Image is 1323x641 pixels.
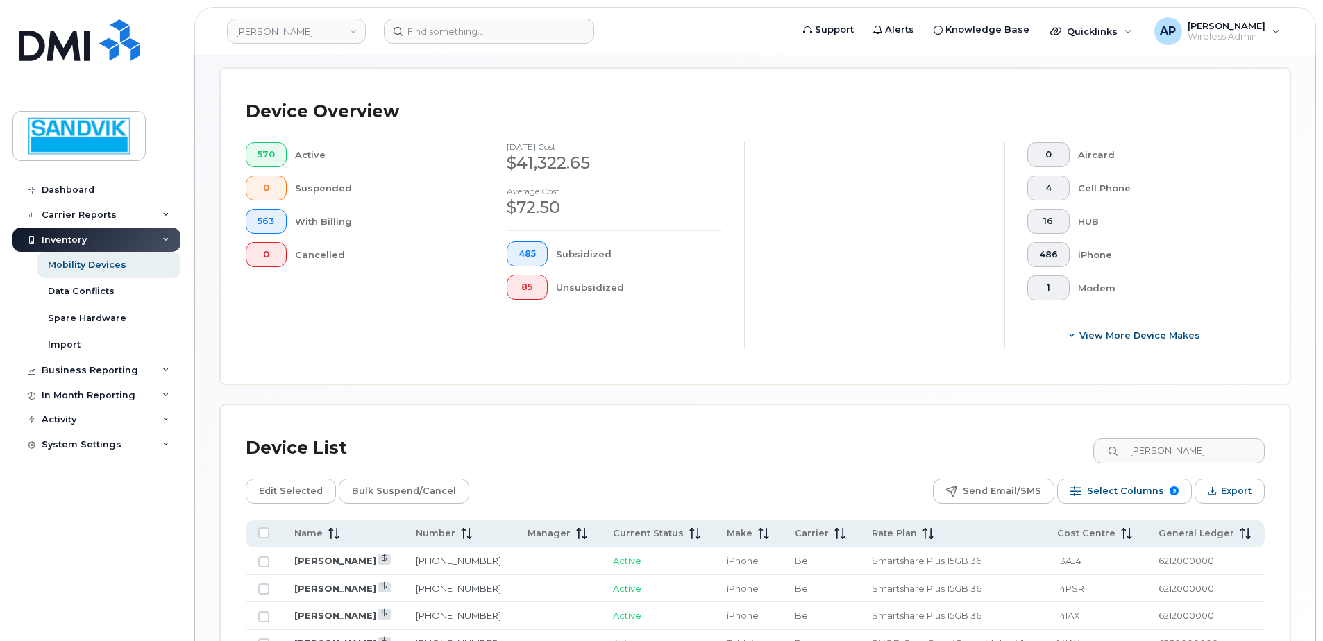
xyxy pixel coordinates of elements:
[613,555,641,566] span: Active
[258,149,275,160] span: 570
[613,610,641,621] span: Active
[507,142,722,151] h4: [DATE] cost
[416,610,501,621] a: [PHONE_NUMBER]
[1158,527,1234,540] span: General Ledger
[1221,481,1252,502] span: Export
[507,275,548,300] button: 85
[259,481,323,502] span: Edit Selected
[1195,479,1265,504] button: Export
[1160,23,1176,40] span: AP
[258,182,275,194] span: 0
[1040,17,1142,45] div: Quicklinks
[1057,555,1081,566] span: 13AJ4
[945,23,1029,37] span: Knowledge Base
[727,610,759,621] span: iPhone
[294,583,376,594] a: [PERSON_NAME]
[246,430,347,466] div: Device List
[378,609,391,619] a: View Last Bill
[933,479,1054,504] button: Send Email/SMS
[1158,555,1214,566] span: 6212000000
[1087,481,1164,502] span: Select Columns
[872,610,981,621] span: Smartshare Plus 15GB 36
[295,176,462,200] div: Suspended
[727,527,752,540] span: Make
[246,209,287,234] button: 563
[1145,17,1290,45] div: Annette Panzani
[556,275,723,300] div: Unsubsidized
[246,176,287,200] button: 0
[294,610,376,621] a: [PERSON_NAME]
[246,479,336,504] button: Edit Selected
[1078,242,1243,267] div: iPhone
[416,583,501,594] a: [PHONE_NUMBER]
[556,241,723,266] div: Subsidized
[1078,209,1243,234] div: HUB
[416,527,455,540] span: Number
[528,527,571,540] span: Manager
[924,16,1039,44] a: Knowledge Base
[1078,275,1243,300] div: Modem
[519,282,536,293] span: 85
[352,481,456,502] span: Bulk Suspend/Cancel
[295,142,462,167] div: Active
[793,16,863,44] a: Support
[1039,216,1058,227] span: 16
[384,19,594,44] input: Find something...
[815,23,854,37] span: Support
[1158,583,1214,594] span: 6212000000
[246,242,287,267] button: 0
[613,583,641,594] span: Active
[795,527,829,540] span: Carrier
[1039,182,1058,194] span: 4
[1027,176,1070,200] button: 4
[885,23,914,37] span: Alerts
[416,555,501,566] a: [PHONE_NUMBER]
[295,242,462,267] div: Cancelled
[795,583,812,594] span: Bell
[1170,486,1179,495] span: 9
[507,241,548,266] button: 485
[1027,323,1242,348] button: View More Device Makes
[507,187,722,196] h4: Average cost
[246,94,399,130] div: Device Overview
[1027,209,1070,234] button: 16
[1027,142,1070,167] button: 0
[1057,610,1080,621] span: 14IAX
[378,554,391,565] a: View Last Bill
[227,19,366,44] a: Sandvik Tamrock
[1093,438,1265,463] input: Search Device List ...
[872,527,917,540] span: Rate Plan
[727,583,759,594] span: iPhone
[246,142,287,167] button: 570
[1188,20,1265,31] span: [PERSON_NAME]
[1027,275,1070,300] button: 1
[1027,242,1070,267] button: 486
[294,527,323,540] span: Name
[1057,479,1192,504] button: Select Columns 9
[863,16,924,44] a: Alerts
[258,249,275,260] span: 0
[727,555,759,566] span: iPhone
[1078,142,1243,167] div: Aircard
[1039,149,1058,160] span: 0
[295,209,462,234] div: With Billing
[963,481,1041,502] span: Send Email/SMS
[795,610,812,621] span: Bell
[1057,583,1084,594] span: 14PSR
[795,555,812,566] span: Bell
[378,582,391,592] a: View Last Bill
[1039,249,1058,260] span: 486
[1188,31,1265,42] span: Wireless Admin
[1067,26,1118,37] span: Quicklinks
[1158,610,1214,621] span: 6212000000
[519,248,536,259] span: 485
[1039,282,1058,293] span: 1
[294,555,376,566] a: [PERSON_NAME]
[872,583,981,594] span: Smartshare Plus 15GB 36
[339,479,469,504] button: Bulk Suspend/Cancel
[507,196,722,219] div: $72.50
[613,527,684,540] span: Current Status
[1078,176,1243,200] div: Cell Phone
[258,216,275,227] span: 563
[1057,527,1115,540] span: Cost Centre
